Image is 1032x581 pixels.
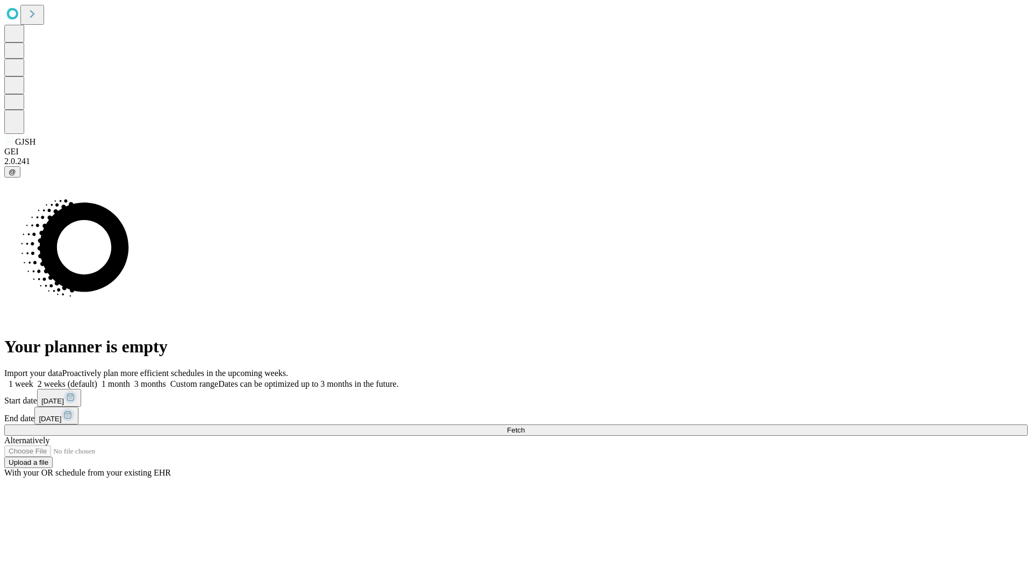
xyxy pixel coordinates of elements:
span: Proactively plan more efficient schedules in the upcoming weeks. [62,369,288,378]
span: 1 week [9,379,33,388]
span: @ [9,168,16,176]
button: @ [4,166,20,178]
span: With your OR schedule from your existing EHR [4,468,171,477]
button: Fetch [4,424,1028,436]
span: 1 month [102,379,130,388]
span: 3 months [134,379,166,388]
div: GEI [4,147,1028,157]
span: Dates can be optimized up to 3 months in the future. [218,379,398,388]
button: [DATE] [37,389,81,407]
button: [DATE] [34,407,78,424]
span: Import your data [4,369,62,378]
span: 2 weeks (default) [38,379,97,388]
span: Alternatively [4,436,49,445]
button: Upload a file [4,457,53,468]
h1: Your planner is empty [4,337,1028,357]
div: End date [4,407,1028,424]
span: Fetch [507,426,525,434]
span: [DATE] [41,397,64,405]
div: 2.0.241 [4,157,1028,166]
span: Custom range [170,379,218,388]
div: Start date [4,389,1028,407]
span: GJSH [15,137,35,146]
span: [DATE] [39,415,61,423]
